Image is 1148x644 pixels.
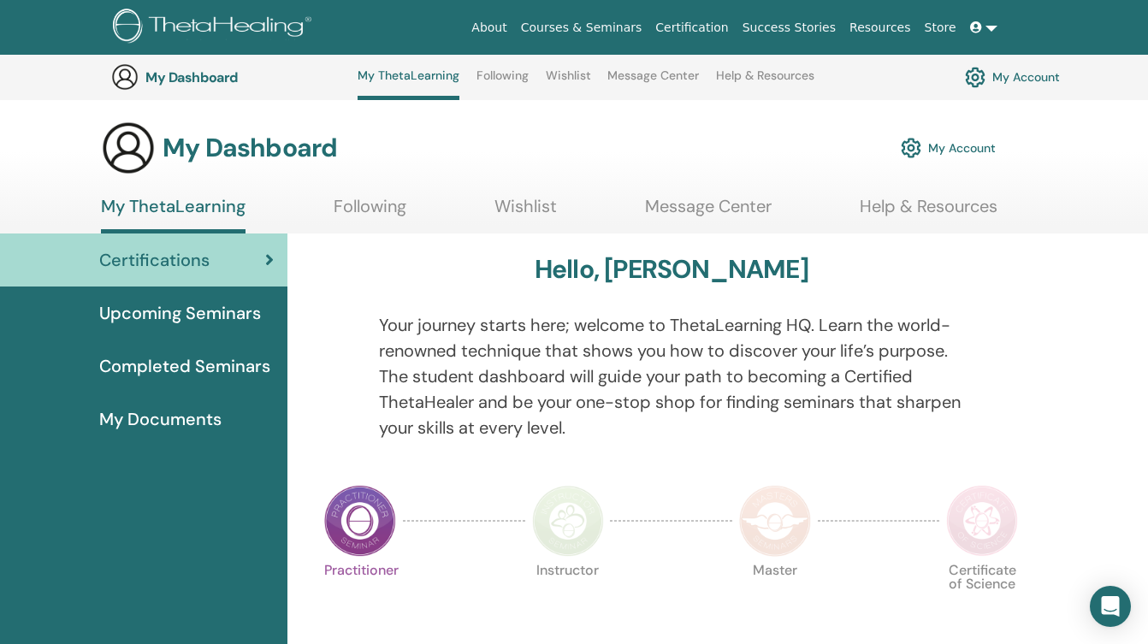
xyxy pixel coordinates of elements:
p: Instructor [532,564,604,635]
a: Help & Resources [716,68,814,96]
img: cog.svg [965,62,985,92]
span: Completed Seminars [99,353,270,379]
a: Certification [648,12,735,44]
span: My Documents [99,406,222,432]
p: Your journey starts here; welcome to ThetaLearning HQ. Learn the world-renowned technique that sh... [379,312,964,440]
p: Certificate of Science [946,564,1018,635]
span: Certifications [99,247,210,273]
img: Master [739,485,811,557]
a: Following [334,196,406,229]
a: My ThetaLearning [101,196,246,233]
p: Practitioner [324,564,396,635]
a: Store [918,12,963,44]
img: generic-user-icon.jpg [111,63,139,91]
a: Resources [843,12,918,44]
a: Message Center [645,196,772,229]
a: About [465,12,513,44]
h3: My Dashboard [145,69,317,86]
a: Help & Resources [860,196,997,229]
img: Certificate of Science [946,485,1018,557]
h3: My Dashboard [163,133,337,163]
img: cog.svg [901,133,921,162]
a: Message Center [607,68,699,96]
span: Upcoming Seminars [99,300,261,326]
img: Practitioner [324,485,396,557]
a: My ThetaLearning [358,68,459,100]
a: My Account [901,129,996,167]
a: Wishlist [546,68,591,96]
a: Success Stories [736,12,843,44]
img: Instructor [532,485,604,557]
div: Open Intercom Messenger [1090,586,1131,627]
a: Following [476,68,529,96]
a: Courses & Seminars [514,12,649,44]
h3: Hello, [PERSON_NAME] [535,254,808,285]
img: generic-user-icon.jpg [101,121,156,175]
a: My Account [965,62,1060,92]
img: logo.png [113,9,317,47]
p: Master [739,564,811,635]
a: Wishlist [494,196,557,229]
